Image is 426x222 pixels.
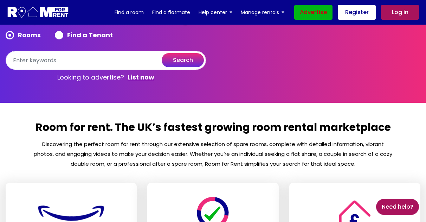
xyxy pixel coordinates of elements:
p: Discovering the perfect room for rent through our extensive selection of spare rooms, complete wi... [33,139,393,169]
a: Find a flatmate [152,7,190,18]
a: Find a room [115,7,144,18]
label: Find a Tenant [55,31,113,39]
a: Log in [381,5,419,20]
img: Logo for Room for Rent, featuring a welcoming design with a house icon and modern typography [7,6,69,19]
input: Enter keywords [6,51,206,70]
button: search [162,53,204,67]
a: Advertise [294,5,333,20]
p: Looking to advertise? [6,70,206,85]
h2: Room for rent. The UK’s fastest growing room rental marketplace [33,120,393,139]
a: Register [338,5,376,20]
a: List now [128,73,154,82]
a: Help center [199,7,232,18]
a: Need Help? [376,199,419,215]
a: Manage rentals [241,7,284,18]
label: Rooms [6,31,41,39]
